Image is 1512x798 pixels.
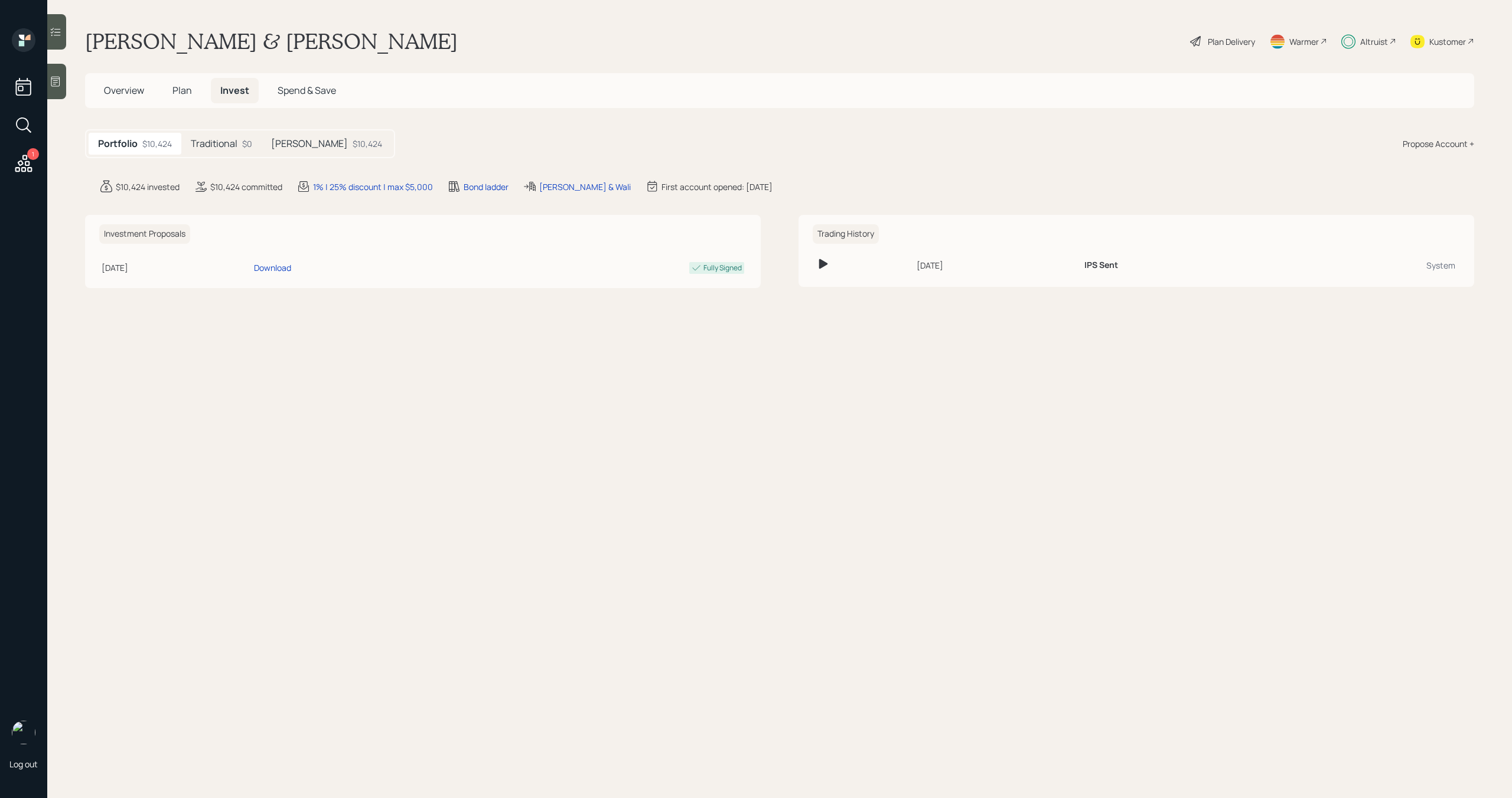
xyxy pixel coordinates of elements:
span: Overview [104,84,144,97]
h6: Trading History [813,224,879,244]
img: michael-russo-headshot.png [12,721,35,744]
div: Kustomer [1429,35,1466,48]
div: Download [254,261,291,274]
div: $10,424 [142,138,172,150]
h1: [PERSON_NAME] & [PERSON_NAME] [85,28,458,54]
h5: Portfolio [98,138,138,149]
div: [DATE] [917,259,1075,272]
div: $10,424 committed [210,181,282,193]
div: [DATE] [102,261,249,274]
h5: Traditional [191,138,237,149]
div: $10,424 invested [116,181,180,193]
span: Spend & Save [278,84,336,97]
div: System [1286,259,1455,272]
div: Propose Account + [1403,138,1474,150]
h5: [PERSON_NAME] [271,138,348,149]
div: Plan Delivery [1208,35,1255,48]
div: Altruist [1360,35,1388,48]
div: Fully Signed [703,263,742,273]
div: 1% | 25% discount | max $5,000 [313,181,433,193]
div: First account opened: [DATE] [661,181,773,193]
h6: Investment Proposals [99,224,190,244]
div: [PERSON_NAME] & Wali [539,181,631,193]
div: $0 [242,138,252,150]
div: 1 [27,148,39,160]
span: Invest [220,84,249,97]
div: Bond ladder [464,181,509,193]
div: Log out [9,758,38,770]
div: $10,424 [353,138,382,150]
span: Plan [172,84,192,97]
div: Warmer [1289,35,1319,48]
h6: IPS Sent [1084,260,1118,270]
